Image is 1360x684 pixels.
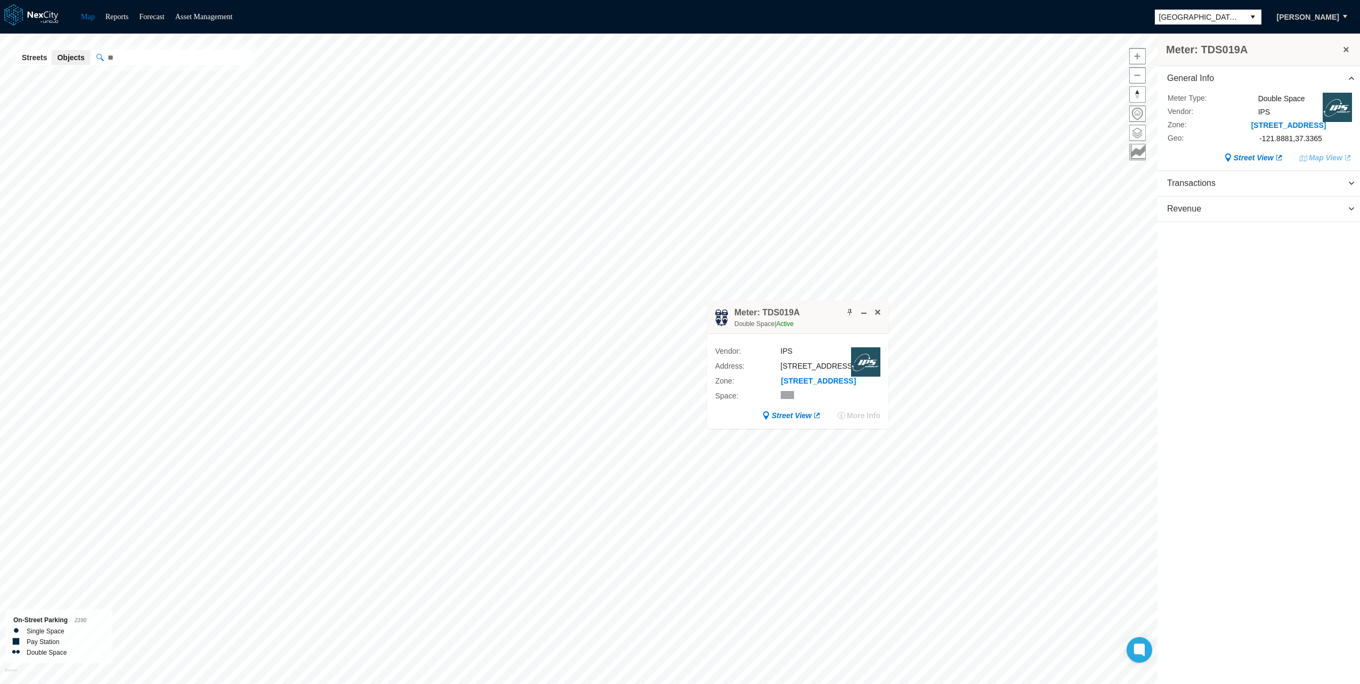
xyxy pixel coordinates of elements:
[776,320,794,328] span: Active
[1167,72,1214,85] span: General Info
[781,360,846,372] div: [STREET_ADDRESS]
[27,637,59,647] label: Pay Station
[1234,152,1274,163] span: Street View
[781,345,846,357] div: IPS
[715,345,781,357] label: Vendor :
[75,617,86,623] span: 2390
[57,52,84,63] span: Objects
[1266,8,1350,26] button: [PERSON_NAME]
[1258,108,1270,116] span: IPS
[1129,67,1146,84] button: Zoom out
[1129,86,1146,103] button: Reset bearing to north
[1244,10,1261,25] button: select
[1168,106,1242,118] label: Vendor :
[1129,105,1146,122] button: Home
[1251,120,1327,131] button: [STREET_ADDRESS]
[1258,94,1305,103] span: Double Space
[1277,12,1339,22] span: [PERSON_NAME]
[13,615,104,626] div: On-Street Parking
[1167,177,1216,190] span: Transactions
[1130,87,1145,102] span: Reset bearing to north
[715,390,781,402] label: Space :
[772,410,812,421] span: Street View
[715,360,781,372] label: Address :
[734,320,774,328] span: Double Space
[106,13,129,21] a: Reports
[52,50,90,65] button: Objects
[1167,203,1201,215] span: Revenue
[781,376,857,387] button: [STREET_ADDRESS]
[175,13,233,21] a: Asset Management
[1159,12,1240,22] span: [GEOGRAPHIC_DATA][PERSON_NAME]
[734,319,800,329] div: |
[1166,42,1341,57] h3: Meter: TDS019A
[22,52,47,63] span: Streets
[5,669,17,681] a: Mapbox homepage
[17,50,52,65] button: Streets
[1129,48,1146,64] button: Zoom in
[762,410,821,421] a: Street View
[1130,48,1145,64] span: Zoom in
[715,375,781,387] label: Zone :
[1168,133,1243,144] label: Geo :
[81,13,95,21] a: Map
[1129,144,1146,160] button: Key metrics
[1168,119,1235,131] label: Zone :
[27,626,64,637] label: Single Space
[27,647,67,658] label: Double Space
[734,307,800,329] div: Double-click to make header text selectable
[139,13,164,21] a: Forecast
[1130,68,1145,83] span: Zoom out
[1224,152,1283,163] a: Street View
[734,307,800,319] h4: Double-click to make header text selectable
[1129,125,1146,141] button: Layers management
[1168,93,1242,104] label: Meter Type :
[1259,134,1322,143] span: -121.8881 , 37.3365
